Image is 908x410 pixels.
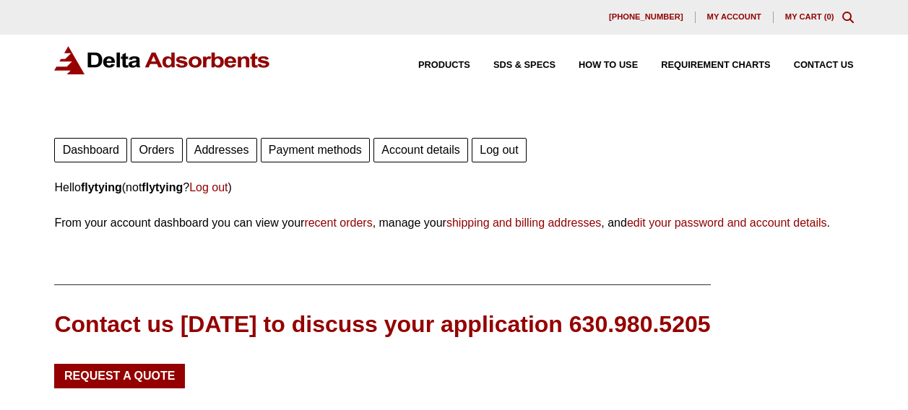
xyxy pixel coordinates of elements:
[54,134,853,162] nav: Account pages
[418,61,470,70] span: Products
[54,178,853,197] p: Hello (not ? )
[54,308,710,341] div: Contact us [DATE] to discuss your application 630.980.5205
[373,138,468,162] a: Account details
[142,181,183,193] strong: flytying
[609,13,683,21] span: [PHONE_NUMBER]
[842,12,854,23] div: Toggle Modal Content
[696,12,774,23] a: My account
[131,138,182,162] a: Orders
[81,181,122,193] strong: flytying
[707,13,761,21] span: My account
[597,12,696,23] a: [PHONE_NUMBER]
[555,61,638,70] a: How to Use
[54,46,271,74] img: Delta Adsorbents
[493,61,555,70] span: SDS & SPECS
[470,61,555,70] a: SDS & SPECS
[304,217,372,229] a: recent orders
[64,370,176,382] span: Request a Quote
[261,138,370,162] a: Payment methods
[186,138,257,162] a: Addresses
[189,181,228,193] a: Log out
[826,12,831,21] span: 0
[661,61,770,70] span: Requirement Charts
[54,138,127,162] a: Dashboard
[794,61,854,70] span: Contact Us
[579,61,638,70] span: How to Use
[785,12,834,21] a: My Cart (0)
[395,61,470,70] a: Products
[54,364,185,388] a: Request a Quote
[472,138,527,162] a: Log out
[638,61,770,70] a: Requirement Charts
[771,61,854,70] a: Contact Us
[54,213,853,232] p: From your account dashboard you can view your , manage your , and .
[627,217,827,229] a: edit your password and account details
[446,217,601,229] a: shipping and billing addresses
